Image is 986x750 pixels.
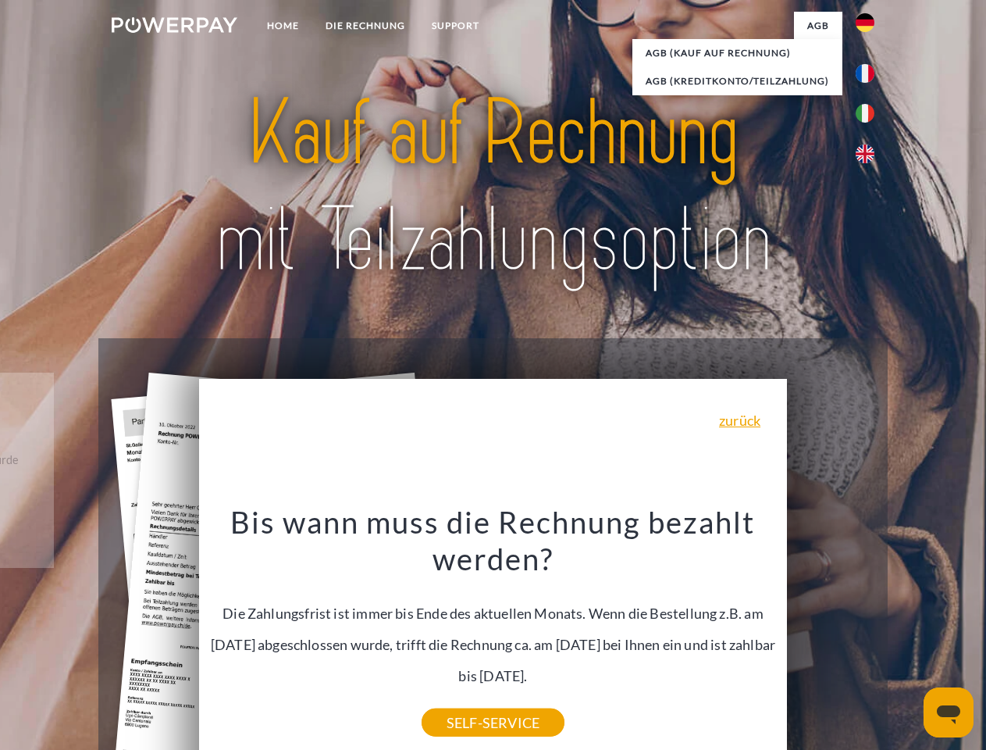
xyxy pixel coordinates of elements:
[856,13,874,32] img: de
[208,503,778,578] h3: Bis wann muss die Rechnung bezahlt werden?
[632,67,842,95] a: AGB (Kreditkonto/Teilzahlung)
[856,104,874,123] img: it
[418,12,493,40] a: SUPPORT
[149,75,837,299] img: title-powerpay_de.svg
[422,709,564,737] a: SELF-SERVICE
[719,413,760,427] a: zurück
[924,687,974,737] iframe: Schaltfläche zum Öffnen des Messaging-Fensters
[794,12,842,40] a: agb
[208,503,778,723] div: Die Zahlungsfrist ist immer bis Ende des aktuellen Monats. Wenn die Bestellung z.B. am [DATE] abg...
[254,12,312,40] a: Home
[856,145,874,163] img: en
[312,12,418,40] a: DIE RECHNUNG
[112,17,237,33] img: logo-powerpay-white.svg
[632,39,842,67] a: AGB (Kauf auf Rechnung)
[856,64,874,83] img: fr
